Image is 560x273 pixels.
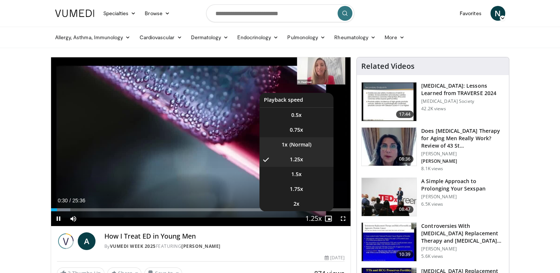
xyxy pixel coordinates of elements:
span: 2x [294,200,299,208]
h3: [MEDICAL_DATA]: Lessons Learned from TRAVERSE 2024 [421,82,504,97]
img: c4bd4661-e278-4c34-863c-57c104f39734.150x105_q85_crop-smart_upscale.jpg [362,178,416,216]
a: Endocrinology [233,30,283,45]
span: 25:36 [72,198,85,203]
p: [PERSON_NAME] [421,151,504,157]
video-js: Video Player [51,57,351,226]
a: N [490,6,505,21]
h3: A Simple Approach to Prolonging Your Sexspan [421,178,504,192]
h4: Related Videos [361,62,415,71]
span: 17:44 [396,111,414,118]
h3: Does [MEDICAL_DATA] Therapy for Aging Men Really Work? Review of 43 St… [421,127,504,149]
p: [PERSON_NAME] [421,158,504,164]
span: 0.5x [291,111,302,119]
span: 0.75x [290,126,303,134]
a: Rheumatology [330,30,380,45]
p: 8.1K views [421,166,443,172]
span: 0:30 [58,198,68,203]
span: 1.75x [290,185,303,193]
div: [DATE] [325,255,345,261]
img: 1317c62a-2f0d-4360-bee0-b1bff80fed3c.150x105_q85_crop-smart_upscale.jpg [362,82,416,121]
p: [PERSON_NAME] [421,246,504,252]
input: Search topics, interventions [206,4,354,22]
p: 5.6K views [421,253,443,259]
p: [PERSON_NAME] [421,194,504,200]
a: More [380,30,409,45]
a: Browse [140,6,174,21]
a: Dermatology [187,30,233,45]
span: 1x [282,141,288,148]
div: Progress Bar [51,208,351,211]
img: 418933e4-fe1c-4c2e-be56-3ce3ec8efa3b.150x105_q85_crop-smart_upscale.jpg [362,223,416,261]
a: 10:39 Controversies With [MEDICAL_DATA] Replacement Therapy and [MEDICAL_DATA] Can… [PERSON_NAME]... [361,222,504,262]
span: 08:36 [396,155,414,163]
a: A [78,232,95,250]
button: Fullscreen [336,211,351,226]
button: Playback Rate [306,211,321,226]
a: Favorites [455,6,486,21]
a: Allergy, Asthma, Immunology [51,30,135,45]
div: By FEATURING [104,243,345,250]
button: Pause [51,211,66,226]
a: 08:47 A Simple Approach to Prolonging Your Sexspan [PERSON_NAME] 6.5K views [361,178,504,217]
img: VuMedi Logo [55,10,94,17]
span: 10:39 [396,251,414,258]
p: 42.2K views [421,106,446,112]
a: 17:44 [MEDICAL_DATA]: Lessons Learned from TRAVERSE 2024 [MEDICAL_DATA] Society 42.2K views [361,82,504,121]
a: Vumedi Week 2025 [110,243,156,249]
button: Mute [66,211,81,226]
span: / [70,198,71,203]
span: 1.25x [290,156,303,163]
p: [MEDICAL_DATA] Society [421,98,504,104]
h4: How I Treat ED in Young Men [104,232,345,240]
span: 1.5x [291,171,302,178]
a: 08:36 Does [MEDICAL_DATA] Therapy for Aging Men Really Work? Review of 43 St… [PERSON_NAME] [PERS... [361,127,504,172]
img: Vumedi Week 2025 [57,232,75,250]
a: [PERSON_NAME] [181,243,221,249]
a: Pulmonology [283,30,330,45]
p: 6.5K views [421,201,443,207]
button: Enable picture-in-picture mode [321,211,336,226]
h3: Controversies With [MEDICAL_DATA] Replacement Therapy and [MEDICAL_DATA] Can… [421,222,504,245]
span: 08:47 [396,206,414,213]
a: Specialties [99,6,141,21]
img: 4d4bce34-7cbb-4531-8d0c-5308a71d9d6c.150x105_q85_crop-smart_upscale.jpg [362,128,416,166]
a: Cardiovascular [135,30,186,45]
